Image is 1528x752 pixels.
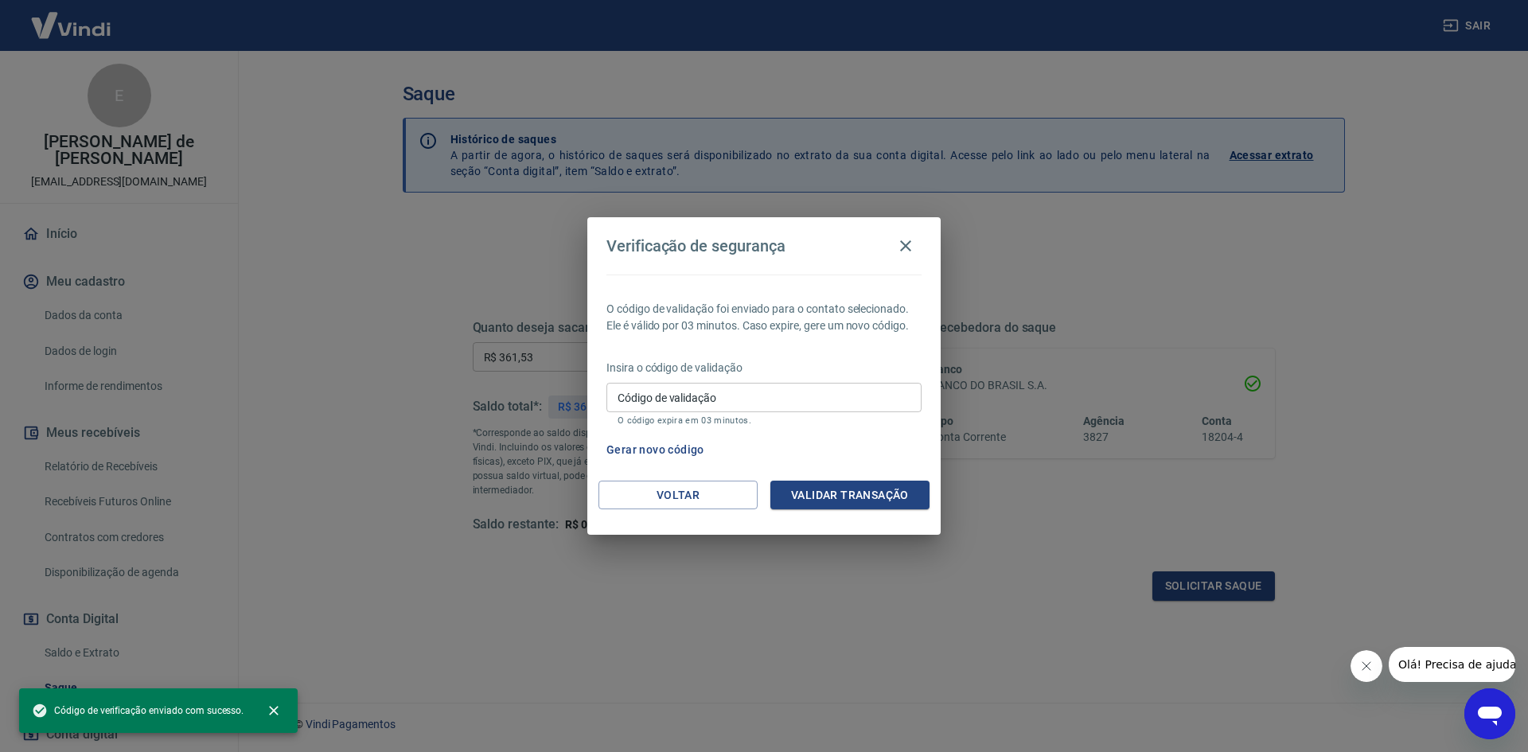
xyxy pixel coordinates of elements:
iframe: Fechar mensagem [1351,650,1382,682]
p: O código expira em 03 minutos. [618,415,910,426]
span: Código de verificação enviado com sucesso. [32,703,244,719]
p: O código de validação foi enviado para o contato selecionado. Ele é válido por 03 minutos. Caso e... [606,301,922,334]
p: Insira o código de validação [606,360,922,376]
button: close [256,693,291,728]
button: Gerar novo código [600,435,711,465]
h4: Verificação de segurança [606,236,785,255]
button: Voltar [598,481,758,510]
span: Olá! Precisa de ajuda? [10,11,134,24]
iframe: Botão para abrir a janela de mensagens [1464,688,1515,739]
iframe: Mensagem da empresa [1389,647,1515,682]
button: Validar transação [770,481,930,510]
